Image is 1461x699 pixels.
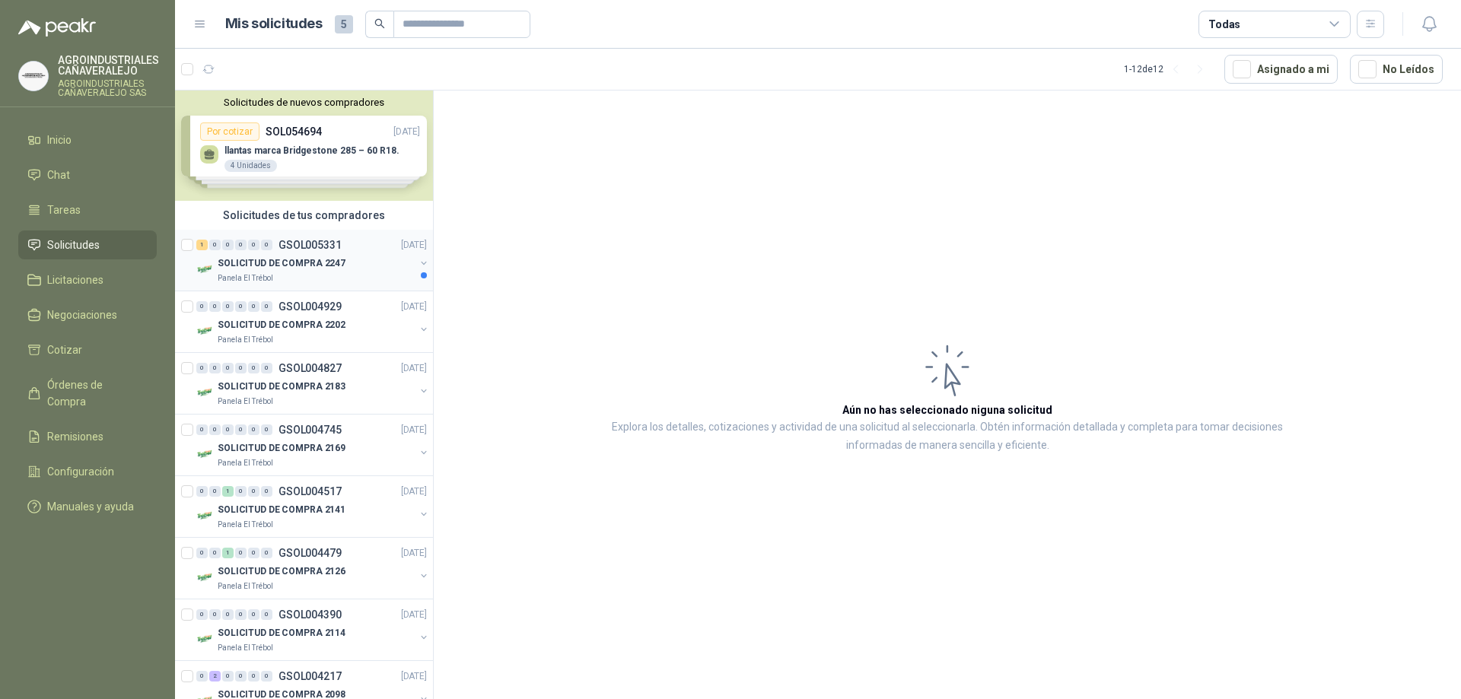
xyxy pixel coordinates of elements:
img: Company Logo [196,507,215,525]
img: Company Logo [196,630,215,648]
div: 0 [235,486,247,497]
p: [DATE] [401,669,427,684]
p: GSOL004745 [279,424,342,435]
p: [DATE] [401,300,427,314]
a: Solicitudes [18,230,157,259]
p: SOLICITUD DE COMPRA 2247 [218,256,345,271]
button: Solicitudes de nuevos compradores [181,97,427,108]
p: Panela El Trébol [218,519,273,531]
div: 0 [235,301,247,312]
span: Remisiones [47,428,103,445]
div: 0 [209,486,221,497]
div: 0 [248,609,259,620]
a: 0 0 0 0 0 0 GSOL004827[DATE] Company LogoSOLICITUD DE COMPRA 2183Panela El Trébol [196,359,430,408]
a: Tareas [18,195,157,224]
div: 0 [196,424,208,435]
button: Asignado a mi [1224,55,1338,84]
h1: Mis solicitudes [225,13,323,35]
p: [DATE] [401,238,427,253]
p: GSOL004217 [279,671,342,682]
div: 0 [222,424,234,435]
a: 0 0 0 0 0 0 GSOL004929[DATE] Company LogoSOLICITUD DE COMPRA 2202Panela El Trébol [196,297,430,346]
span: Tareas [47,202,81,218]
img: Company Logo [19,62,48,91]
p: [DATE] [401,485,427,499]
p: [DATE] [401,423,427,437]
div: Todas [1208,16,1240,33]
p: GSOL005331 [279,240,342,250]
img: Logo peakr [18,18,96,37]
div: Solicitudes de tus compradores [175,201,433,230]
p: [DATE] [401,546,427,561]
img: Company Logo [196,383,215,402]
div: 0 [196,671,208,682]
div: 0 [261,240,272,250]
span: Órdenes de Compra [47,377,142,410]
p: Panela El Trébol [218,334,273,346]
p: GSOL004827 [279,363,342,373]
div: 0 [222,609,234,620]
div: 0 [222,240,234,250]
h3: Aún no has seleccionado niguna solicitud [842,402,1052,418]
p: [DATE] [401,361,427,376]
a: Inicio [18,126,157,154]
span: Cotizar [47,342,82,358]
a: Órdenes de Compra [18,370,157,416]
div: 0 [261,671,272,682]
div: 0 [222,301,234,312]
div: 0 [222,671,234,682]
img: Company Logo [196,260,215,278]
div: 0 [261,548,272,558]
div: 0 [196,609,208,620]
div: 0 [222,363,234,373]
a: Licitaciones [18,265,157,294]
span: Configuración [47,463,114,480]
div: 2 [209,671,221,682]
div: 0 [209,548,221,558]
div: 1 [222,548,234,558]
a: Cotizar [18,335,157,364]
a: 0 0 1 0 0 0 GSOL004517[DATE] Company LogoSOLICITUD DE COMPRA 2141Panela El Trébol [196,482,430,531]
div: 0 [261,301,272,312]
span: Solicitudes [47,237,100,253]
p: SOLICITUD DE COMPRA 2202 [218,318,345,332]
div: 0 [196,486,208,497]
div: 0 [248,363,259,373]
p: SOLICITUD DE COMPRA 2114 [218,626,345,640]
a: Configuración [18,457,157,486]
div: 0 [235,240,247,250]
p: SOLICITUD DE COMPRA 2141 [218,503,345,517]
div: 0 [209,301,221,312]
p: [DATE] [401,608,427,622]
p: GSOL004390 [279,609,342,620]
span: Negociaciones [47,307,117,323]
img: Company Logo [196,445,215,463]
p: AGROINDUSTRIALES CAÑAVERALEJO [58,55,159,76]
a: Chat [18,160,157,189]
img: Company Logo [196,568,215,586]
div: 0 [235,363,247,373]
div: 0 [235,548,247,558]
span: Chat [47,167,70,183]
a: 1 0 0 0 0 0 GSOL005331[DATE] Company LogoSOLICITUD DE COMPRA 2247Panela El Trébol [196,236,430,284]
img: Company Logo [196,322,215,340]
div: 0 [235,609,247,620]
p: AGROINDUSTRIALES CAÑAVERALEJO SAS [58,79,159,97]
div: 1 [196,240,208,250]
div: 0 [248,240,259,250]
a: Negociaciones [18,300,157,329]
div: 0 [235,424,247,435]
div: 0 [209,240,221,250]
div: 1 - 12 de 12 [1124,57,1212,81]
span: Inicio [47,132,72,148]
p: Panela El Trébol [218,396,273,408]
p: SOLICITUD DE COMPRA 2169 [218,441,345,456]
div: 0 [261,609,272,620]
div: 0 [248,671,259,682]
div: 0 [248,486,259,497]
div: 0 [261,424,272,435]
p: Panela El Trébol [218,580,273,593]
div: 0 [196,548,208,558]
div: 0 [261,486,272,497]
p: SOLICITUD DE COMPRA 2126 [218,564,345,579]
